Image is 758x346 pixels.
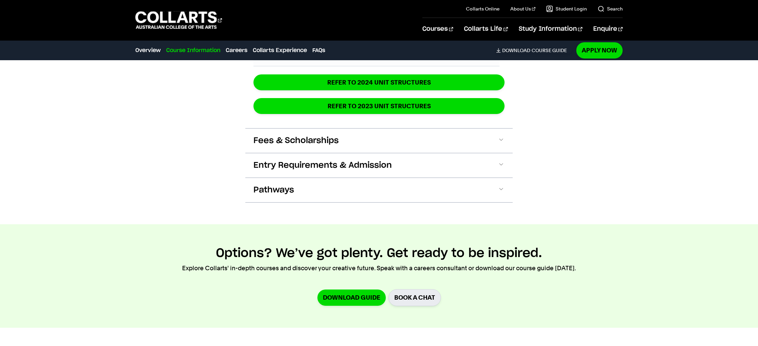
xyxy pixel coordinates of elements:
[245,129,513,153] button: Fees & Scholarships
[496,47,572,53] a: DownloadCourse Guide
[135,10,222,30] div: Go to homepage
[253,46,307,54] a: Collarts Experience
[317,290,386,305] a: Download Guide
[510,5,535,12] a: About Us
[253,185,294,195] span: Pathways
[328,102,431,110] strong: REFER TO 2023 UNIT STRUCTURES
[166,46,220,54] a: Course Information
[226,46,247,54] a: Careers
[546,5,587,12] a: Student Login
[593,18,623,40] a: Enquire
[253,135,339,146] span: Fees & Scholarships
[466,5,499,12] a: Collarts Online
[245,153,513,178] button: Entry Requirements & Admission
[502,47,530,53] span: Download
[576,42,623,58] a: Apply Now
[216,246,542,261] h2: Options? We’ve got plenty. Get ready to be inspired.
[519,18,582,40] a: Study Information
[253,160,392,171] span: Entry Requirements & Admission
[598,5,623,12] a: Search
[422,18,453,40] a: Courses
[312,46,325,54] a: FAQs
[245,178,513,202] button: Pathways
[253,74,505,90] a: REFER TO 2024 unit structures
[182,263,576,273] p: Explore Collarts' in-depth courses and discover your creative future. Speak with a careers consul...
[135,46,161,54] a: Overview
[464,18,508,40] a: Collarts Life
[388,289,441,306] a: BOOK A CHAT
